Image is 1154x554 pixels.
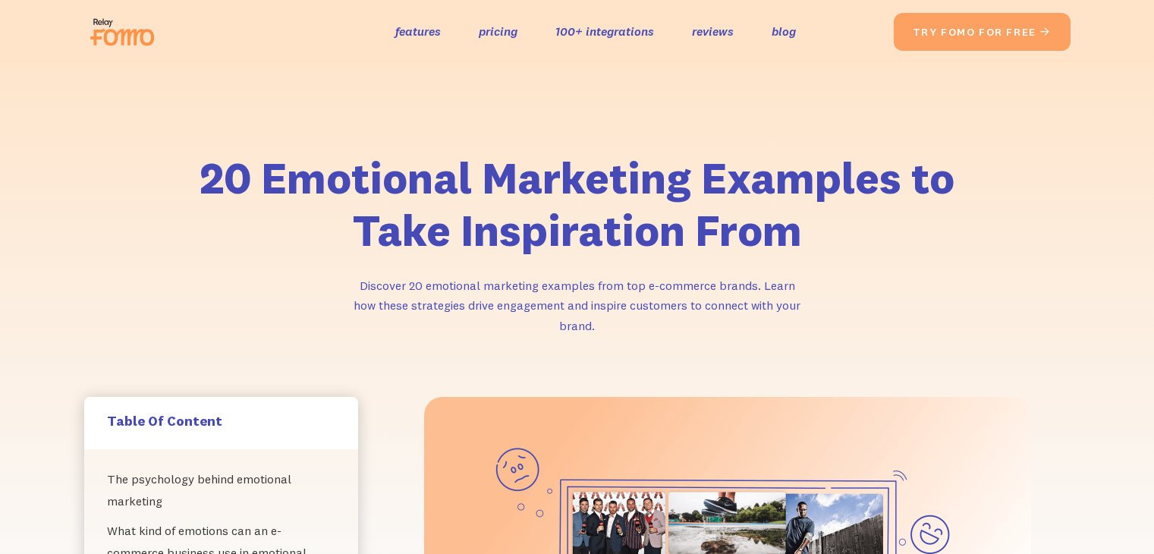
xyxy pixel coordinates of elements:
span:  [1039,25,1052,39]
a: reviews [692,20,734,42]
p: Discover 20 emotional marketing examples from top e-commerce brands. Learn how these strategies d... [350,275,805,336]
a: features [395,20,441,42]
a: try fomo for free [894,13,1071,51]
a: The psychology behind emotional marketing [107,464,335,516]
a: 100+ integrations [555,20,654,42]
h1: 20 Emotional Marketing Examples to Take Inspiration From [190,152,964,257]
a: blog [772,20,796,42]
h5: Table Of Content [107,412,335,430]
a: pricing [479,20,517,42]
